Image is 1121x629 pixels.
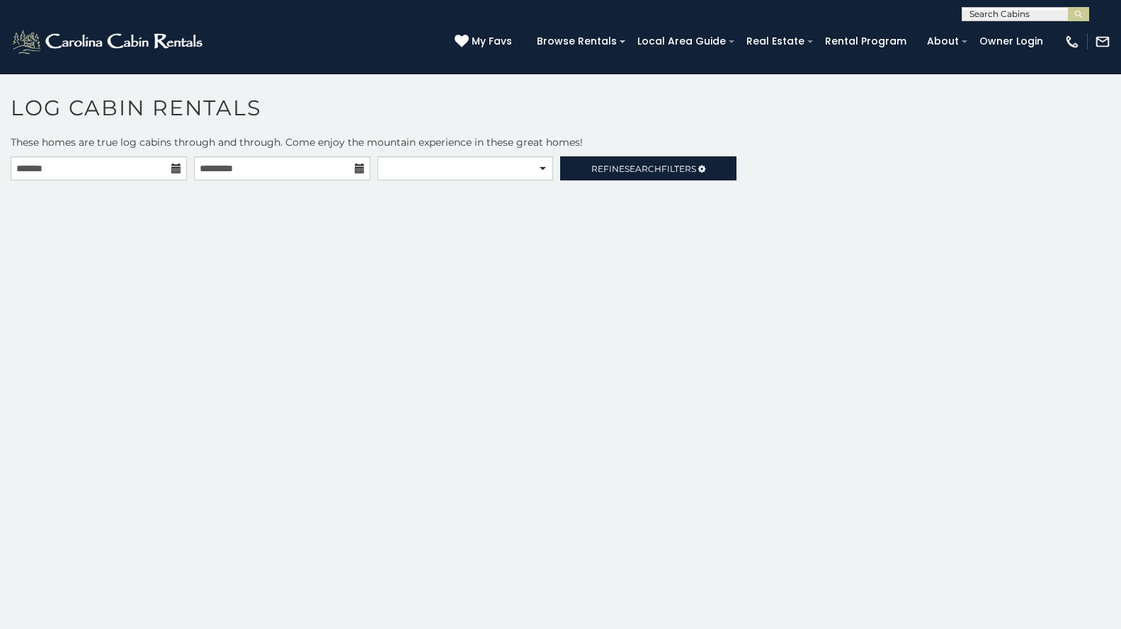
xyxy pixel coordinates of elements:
[972,30,1050,52] a: Owner Login
[920,30,966,52] a: About
[530,30,624,52] a: Browse Rentals
[472,34,512,49] span: My Favs
[455,34,516,50] a: My Favs
[11,28,207,56] img: White-1-2.png
[1095,34,1110,50] img: mail-regular-white.png
[625,163,661,174] span: Search
[739,30,812,52] a: Real Estate
[560,156,736,180] a: RefineSearchFilters
[1064,34,1080,50] img: phone-regular-white.png
[591,163,696,174] span: Refine Filters
[630,30,733,52] a: Local Area Guide
[818,30,914,52] a: Rental Program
